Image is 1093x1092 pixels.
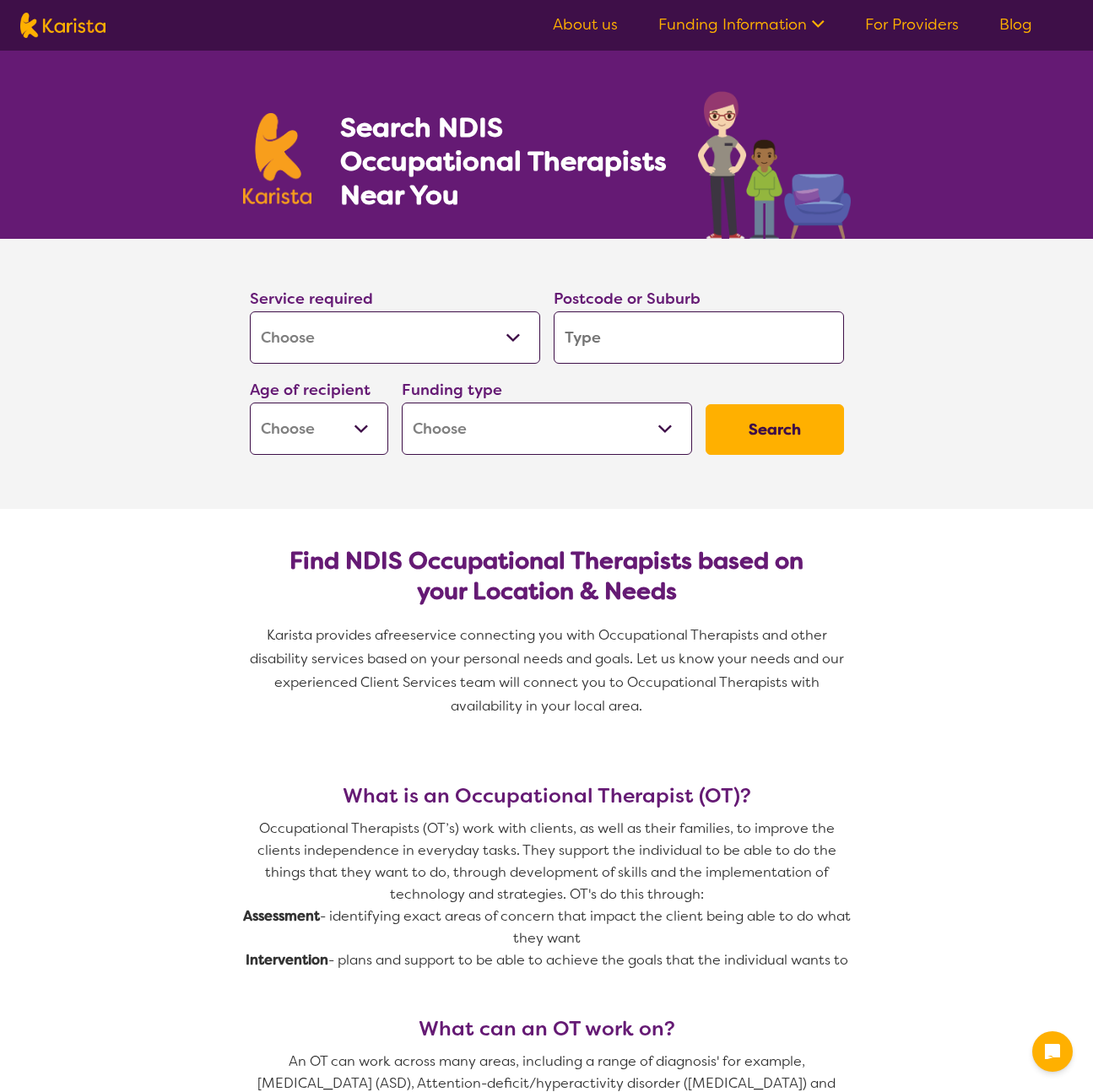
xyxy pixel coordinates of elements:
[267,626,383,644] span: Karista provides a
[243,784,851,808] h3: What is an Occupational Therapist (OT)?
[250,626,847,715] span: service connecting you with Occupational Therapists and other disability services based on your p...
[20,13,106,38] img: Karista logo
[658,14,825,35] a: Funding Information
[698,91,851,239] img: occupational-therapy
[243,1017,851,1041] h3: What can an OT work on?
[250,289,373,309] label: Service required
[383,626,410,644] span: free
[553,14,618,35] a: About us
[340,111,668,212] h1: Search NDIS Occupational Therapists Near You
[243,905,851,949] p: - identifying exact areas of concern that impact the client being able to do what they want
[865,14,959,35] a: For Providers
[246,951,328,969] strong: Intervention
[706,404,844,455] button: Search
[243,907,320,925] strong: Assessment
[250,380,371,400] label: Age of recipient
[243,949,851,971] p: - plans and support to be able to achieve the goals that the individual wants to
[402,380,502,400] label: Funding type
[554,289,701,309] label: Postcode or Suburb
[999,14,1032,35] a: Blog
[554,311,844,364] input: Type
[243,113,312,204] img: Karista logo
[243,818,851,905] p: Occupational Therapists (OT’s) work with clients, as well as their families, to improve the clien...
[263,546,831,607] h2: Find NDIS Occupational Therapists based on your Location & Needs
